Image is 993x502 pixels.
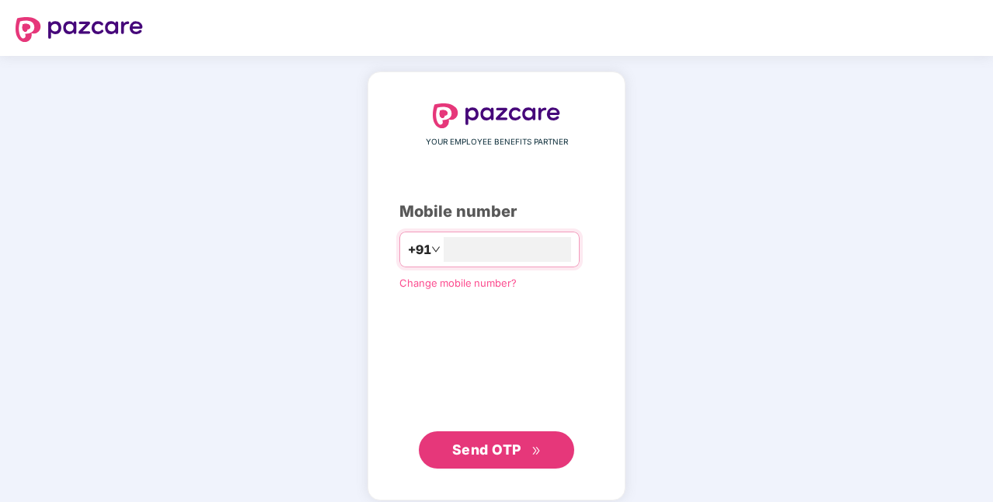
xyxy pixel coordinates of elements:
span: double-right [531,446,542,456]
span: Send OTP [452,441,521,458]
img: logo [16,17,143,42]
span: down [431,245,441,254]
span: +91 [408,240,431,260]
button: Send OTPdouble-right [419,431,574,469]
span: YOUR EMPLOYEE BENEFITS PARTNER [426,136,568,148]
div: Mobile number [399,200,594,224]
a: Change mobile number? [399,277,517,289]
img: logo [433,103,560,128]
